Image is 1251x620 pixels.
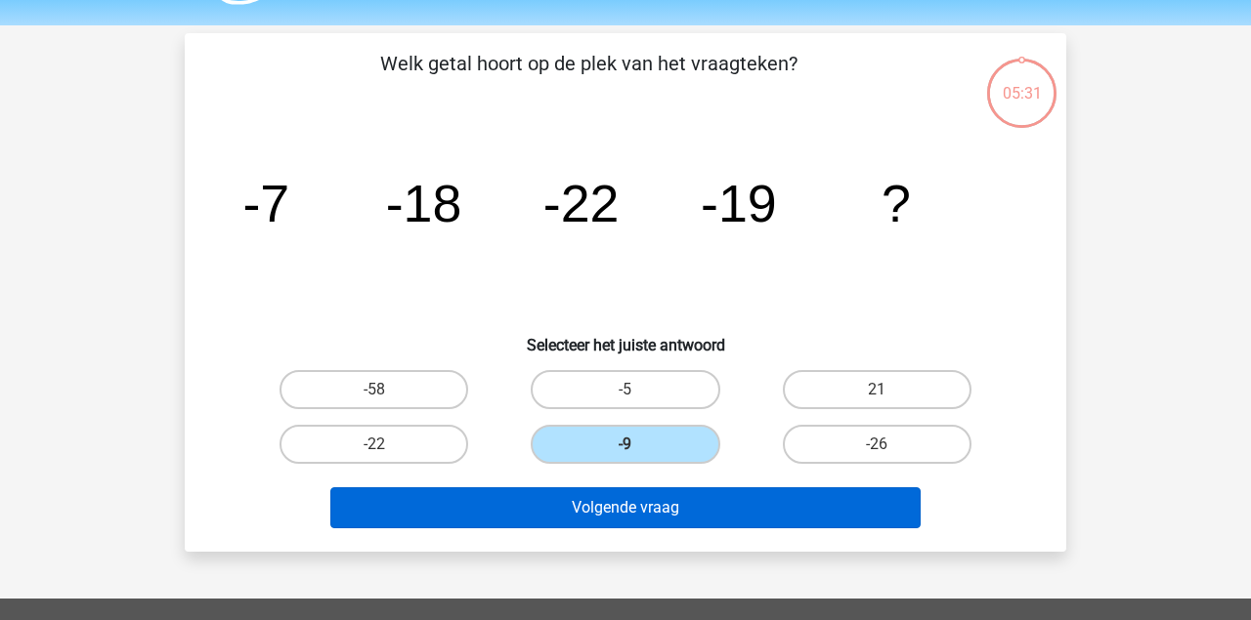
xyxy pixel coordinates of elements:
[216,49,962,107] p: Welk getal hoort op de plek van het vraagteken?
[985,57,1058,105] div: 05:31
[242,174,289,232] tspan: -7
[701,174,777,232] tspan: -19
[531,425,719,464] label: -9
[543,174,620,232] tspan: -22
[330,487,922,528] button: Volgende vraag
[783,425,971,464] label: -26
[216,320,1035,354] h6: Selecteer het juiste antwoord
[882,174,911,232] tspan: ?
[280,425,468,464] label: -22
[531,370,719,409] label: -5
[280,370,468,409] label: -58
[783,370,971,409] label: 21
[386,174,462,232] tspan: -18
